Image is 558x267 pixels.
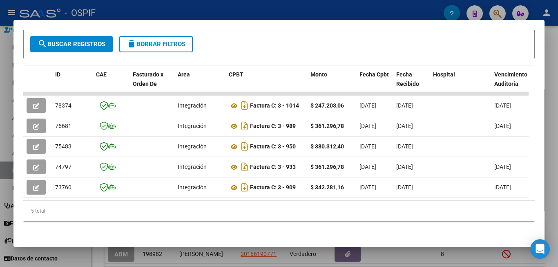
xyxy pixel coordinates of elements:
strong: Factura C: 3 - 950 [250,144,296,150]
span: [DATE] [396,143,413,150]
span: 74797 [55,164,71,170]
span: [DATE] [494,102,511,109]
span: Integración [178,123,207,129]
span: [DATE] [494,184,511,191]
strong: Factura C: 3 - 933 [250,164,296,171]
span: CPBT [229,71,243,78]
span: Vencimiento Auditoría [494,71,527,87]
span: [DATE] [396,184,413,191]
i: Descargar documento [239,140,250,153]
span: Borrar Filtros [127,40,185,48]
span: [DATE] [359,143,376,150]
span: Integración [178,164,207,170]
datatable-header-cell: Vencimiento Auditoría [491,66,528,102]
datatable-header-cell: Fecha Cpbt [356,66,393,102]
span: [DATE] [494,123,511,129]
datatable-header-cell: CPBT [225,66,307,102]
strong: Factura C: 3 - 989 [250,123,296,130]
datatable-header-cell: ID [52,66,93,102]
i: Descargar documento [239,181,250,194]
mat-icon: delete [127,39,136,49]
datatable-header-cell: CAE [93,66,129,102]
datatable-header-cell: Fecha Recibido [393,66,430,102]
strong: $ 361.296,78 [310,123,344,129]
span: 76681 [55,123,71,129]
datatable-header-cell: Facturado x Orden De [129,66,174,102]
span: Integración [178,184,207,191]
span: [DATE] [359,184,376,191]
span: Integración [178,102,207,109]
span: Buscar Registros [38,40,105,48]
span: [DATE] [396,102,413,109]
span: [DATE] [359,164,376,170]
span: Monto [310,71,327,78]
mat-icon: search [38,39,47,49]
div: Open Intercom Messenger [530,239,550,259]
i: Descargar documento [239,119,250,132]
span: Hospital [433,71,455,78]
i: Descargar documento [239,160,250,173]
span: CAE [96,71,107,78]
span: [DATE] [359,123,376,129]
datatable-header-cell: Monto [307,66,356,102]
strong: Factura C: 3 - 909 [250,184,296,191]
strong: $ 380.312,40 [310,143,344,150]
span: Fecha Recibido [396,71,419,87]
span: 75483 [55,143,71,150]
strong: $ 342.281,16 [310,184,344,191]
span: [DATE] [359,102,376,109]
span: [DATE] [396,164,413,170]
span: Integración [178,143,207,150]
span: Area [178,71,190,78]
strong: $ 247.203,06 [310,102,344,109]
span: 73760 [55,184,71,191]
span: 78374 [55,102,71,109]
i: Descargar documento [239,99,250,112]
button: Borrar Filtros [119,36,193,52]
button: Buscar Registros [30,36,113,52]
span: ID [55,71,60,78]
datatable-header-cell: Hospital [430,66,491,102]
strong: $ 361.296,78 [310,164,344,170]
strong: Factura C: 3 - 1014 [250,103,299,109]
span: Fecha Cpbt [359,71,389,78]
datatable-header-cell: Area [174,66,225,102]
span: Facturado x Orden De [133,71,163,87]
span: [DATE] [494,164,511,170]
span: [DATE] [396,123,413,129]
div: 5 total [23,201,535,221]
